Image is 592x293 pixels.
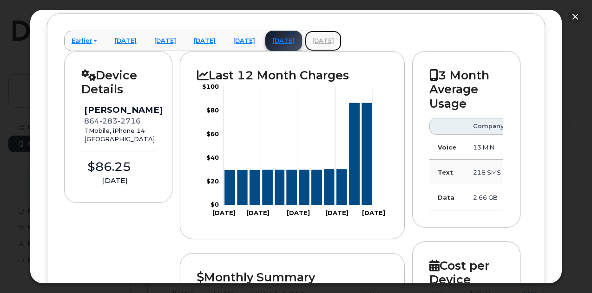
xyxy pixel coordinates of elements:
iframe: Messenger Launcher [552,253,585,286]
td: 13 MIN [465,135,512,160]
tspan: $20 [206,177,219,185]
strong: Data [438,194,454,201]
tspan: [DATE] [325,209,349,217]
tspan: [DATE] [212,209,236,217]
h2: Cost per Device [429,259,504,287]
strong: Text [438,169,453,176]
tspan: $0 [210,201,219,208]
h2: Monthly Summary [197,270,387,284]
tspan: $40 [206,154,219,161]
g: Chart [202,83,386,217]
g: Series [224,103,372,205]
td: 2.66 GB [465,185,512,210]
tspan: [DATE] [362,209,385,217]
tspan: [DATE] [287,209,310,217]
tspan: [DATE] [246,209,269,217]
td: 218 SMS [465,160,512,185]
